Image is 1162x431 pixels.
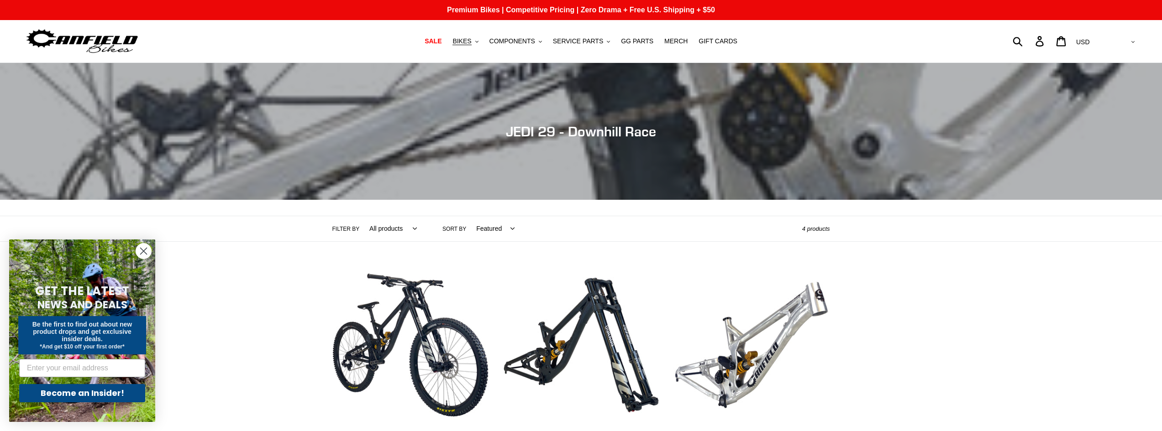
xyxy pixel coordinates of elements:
[37,297,127,312] span: NEWS AND DEALS
[420,35,446,47] a: SALE
[553,37,603,45] span: SERVICE PARTS
[485,35,547,47] button: COMPONENTS
[694,35,742,47] a: GIFT CARDS
[452,37,471,45] span: BIKES
[448,35,483,47] button: BIKES
[19,359,145,377] input: Enter your email address
[25,27,139,56] img: Canfield Bikes
[699,37,737,45] span: GIFT CARDS
[35,283,129,299] span: GET THE LATEST
[1018,31,1041,51] input: Search
[425,37,442,45] span: SALE
[442,225,466,233] label: Sort by
[136,243,152,259] button: Close dialog
[506,123,656,140] span: JEDI 29 - Downhill Race
[332,225,360,233] label: Filter by
[802,225,830,232] span: 4 products
[32,321,132,343] span: Be the first to find out about new product drops and get exclusive insider deals.
[19,384,145,402] button: Become an Insider!
[40,343,124,350] span: *And get $10 off your first order*
[660,35,692,47] a: MERCH
[621,37,653,45] span: GG PARTS
[489,37,535,45] span: COMPONENTS
[664,37,688,45] span: MERCH
[616,35,658,47] a: GG PARTS
[548,35,615,47] button: SERVICE PARTS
